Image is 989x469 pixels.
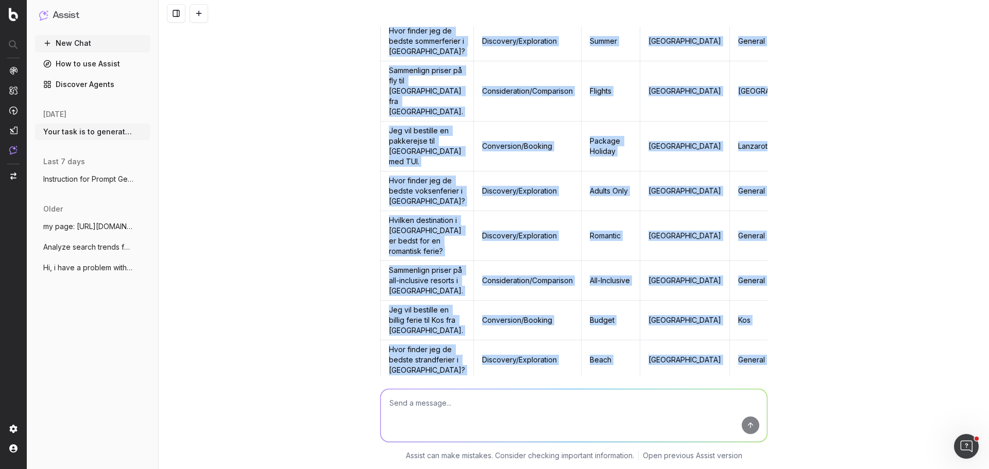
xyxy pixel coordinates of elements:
span: my page: [URL][DOMAIN_NAME] [43,221,134,232]
img: Activation [9,106,18,115]
td: Discovery/Exploration [474,171,582,211]
td: Beach [582,340,640,380]
td: Budget [582,301,640,340]
button: Hi, i have a problem with google ranking [35,259,150,276]
td: Discovery/Exploration [474,211,582,261]
span: last 7 days [43,157,85,167]
td: Lanzarote [730,121,822,171]
img: Assist [9,146,18,154]
td: [GEOGRAPHIC_DATA] [640,301,730,340]
a: Discover Agents [35,76,150,93]
td: [GEOGRAPHIC_DATA] [640,340,730,380]
button: Assist [39,8,146,23]
button: my page: [URL][DOMAIN_NAME] [35,218,150,235]
td: Consideration/Comparison [474,261,582,301]
td: General [730,340,822,380]
img: Assist [39,10,48,20]
td: Hvor finder jeg de bedste strandferier i [GEOGRAPHIC_DATA]? [381,340,474,380]
td: Sammenlign priser på fly til [GEOGRAPHIC_DATA] fra [GEOGRAPHIC_DATA]. [381,61,474,121]
a: How to use Assist [35,56,150,72]
td: Sammenlign priser på all-inclusive resorts i [GEOGRAPHIC_DATA]. [381,261,474,301]
td: General [730,261,822,301]
td: Hvilken destination i [GEOGRAPHIC_DATA] er bedst for en romantisk ferie? [381,211,474,261]
td: Romantic [582,211,640,261]
td: General [730,171,822,211]
td: Discovery/Exploration [474,340,582,380]
img: Analytics [9,66,18,75]
button: Your task is to generate a structured li [35,124,150,140]
td: [GEOGRAPHIC_DATA] [640,171,730,211]
span: Analyze search trends for: billige rejse [43,242,134,252]
img: My account [9,444,18,453]
span: [DATE] [43,109,66,119]
td: Conversion/Booking [474,121,582,171]
td: Jeg vil bestille en pakkerejse til [GEOGRAPHIC_DATA] med TUI. [381,121,474,171]
button: New Chat [35,35,150,51]
td: Conversion/Booking [474,301,582,340]
span: Your task is to generate a structured li [43,127,134,137]
td: [GEOGRAPHIC_DATA] [730,61,822,121]
span: Hi, i have a problem with google ranking [43,263,134,273]
img: Setting [9,425,18,433]
td: All-Inclusive [582,261,640,301]
td: General [730,211,822,261]
td: Kos [730,301,822,340]
td: Consideration/Comparison [474,61,582,121]
td: Discovery/Exploration [474,22,582,61]
td: Hvor finder jeg de bedste voksenferier i [GEOGRAPHIC_DATA]? [381,171,474,211]
a: Open previous Assist version [643,450,742,461]
img: Botify logo [9,8,18,21]
td: Package Holiday [582,121,640,171]
span: Instruction for Prompt Generation Using [43,174,134,184]
h1: Assist [53,8,79,23]
td: [GEOGRAPHIC_DATA] [640,22,730,61]
img: Switch project [10,172,16,180]
img: Intelligence [9,86,18,95]
td: Adults Only [582,171,640,211]
td: [GEOGRAPHIC_DATA] [640,61,730,121]
td: Flights [582,61,640,121]
span: older [43,204,63,214]
td: [GEOGRAPHIC_DATA] [640,211,730,261]
td: Jeg vil bestille en billig ferie til Kos fra [GEOGRAPHIC_DATA]. [381,301,474,340]
td: Hvor finder jeg de bedste sommerferier i [GEOGRAPHIC_DATA]? [381,22,474,61]
td: [GEOGRAPHIC_DATA] [640,121,730,171]
img: Studio [9,126,18,134]
td: [GEOGRAPHIC_DATA] [640,261,730,301]
td: General [730,22,822,61]
button: Analyze search trends for: billige rejse [35,239,150,255]
td: Summer [582,22,640,61]
p: Assist can make mistakes. Consider checking important information. [406,450,634,461]
iframe: Intercom live chat [954,434,979,459]
button: Instruction for Prompt Generation Using [35,171,150,187]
